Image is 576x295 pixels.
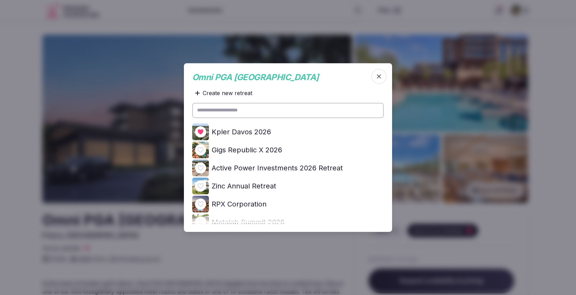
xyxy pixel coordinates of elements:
img: Top retreat image for the retreat: Zinc Annual Retreat [192,178,209,194]
h4: Kpler Davos 2026 [212,127,271,137]
h4: Gigs Republic X 2026 [212,145,282,155]
img: Top retreat image for the retreat: Kpler Davos 2026 [192,124,209,140]
img: Top retreat image for the retreat: RPX Corporation [192,196,209,212]
span: Omni PGA [GEOGRAPHIC_DATA] [192,72,319,82]
div: Create new retreat [192,86,255,100]
img: Top retreat image for the retreat: Active Power Investments 2026 Retreat [192,160,209,176]
img: Top retreat image for the retreat: Gigs Republic X 2026 [192,142,209,158]
h4: RPX Corporation [212,199,266,209]
h4: Active Power Investments 2026 Retreat [212,163,343,173]
h4: Zinc Annual Retreat [212,181,276,191]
